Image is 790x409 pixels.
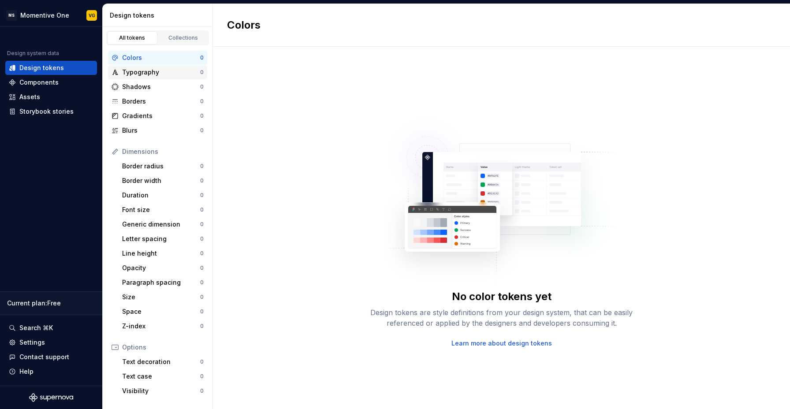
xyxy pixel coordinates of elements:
[19,93,40,101] div: Assets
[110,11,209,20] div: Design tokens
[200,177,204,184] div: 0
[122,112,200,120] div: Gradients
[227,18,261,32] h2: Colors
[19,338,45,347] div: Settings
[20,11,69,20] div: Momentive One
[200,83,204,90] div: 0
[200,127,204,134] div: 0
[200,192,204,199] div: 0
[119,305,207,319] a: Space0
[122,147,204,156] div: Dimensions
[452,290,552,304] div: No color tokens yet
[200,54,204,61] div: 0
[119,203,207,217] a: Font size0
[122,97,200,106] div: Borders
[119,290,207,304] a: Size0
[122,234,200,243] div: Letter spacing
[200,250,204,257] div: 0
[200,373,204,380] div: 0
[119,159,207,173] a: Border radius0
[119,261,207,275] a: Opacity0
[5,350,97,364] button: Contact support
[200,387,204,394] div: 0
[5,335,97,350] a: Settings
[451,339,552,348] a: Learn more about design tokens
[122,220,200,229] div: Generic dimension
[122,82,200,91] div: Shadows
[200,264,204,271] div: 0
[200,294,204,301] div: 0
[200,308,204,315] div: 0
[108,94,207,108] a: Borders0
[19,63,64,72] div: Design tokens
[5,90,97,104] a: Assets
[7,50,59,57] div: Design system data
[122,387,200,395] div: Visibility
[119,275,207,290] a: Paragraph spacing0
[122,343,204,352] div: Options
[119,384,207,398] a: Visibility0
[19,353,69,361] div: Contact support
[119,188,207,202] a: Duration0
[122,307,200,316] div: Space
[7,299,95,308] div: Current plan : Free
[122,53,200,62] div: Colors
[89,12,95,19] div: VG
[200,98,204,105] div: 0
[200,235,204,242] div: 0
[122,162,200,171] div: Border radius
[161,34,205,41] div: Collections
[119,355,207,369] a: Text decoration0
[122,322,200,331] div: Z-index
[108,65,207,79] a: Typography0
[119,319,207,333] a: Z-index0
[108,51,207,65] a: Colors0
[122,372,200,381] div: Text case
[200,279,204,286] div: 0
[5,61,97,75] a: Design tokens
[200,358,204,365] div: 0
[200,69,204,76] div: 0
[108,123,207,138] a: Blurs0
[5,75,97,89] a: Components
[200,221,204,228] div: 0
[122,264,200,272] div: Opacity
[19,107,74,116] div: Storybook stories
[5,321,97,335] button: Search ⌘K
[119,369,207,383] a: Text case0
[110,34,154,41] div: All tokens
[122,293,200,301] div: Size
[122,126,200,135] div: Blurs
[108,80,207,94] a: Shadows0
[200,163,204,170] div: 0
[122,249,200,258] div: Line height
[200,112,204,119] div: 0
[119,217,207,231] a: Generic dimension0
[122,176,200,185] div: Border width
[2,6,101,25] button: MSMomentive OneVG
[122,357,200,366] div: Text decoration
[361,307,643,328] div: Design tokens are style definitions from your design system, that can be easily referenced or app...
[122,68,200,77] div: Typography
[19,367,34,376] div: Help
[122,205,200,214] div: Font size
[19,323,53,332] div: Search ⌘K
[119,246,207,260] a: Line height0
[5,364,97,379] button: Help
[122,191,200,200] div: Duration
[122,278,200,287] div: Paragraph spacing
[200,323,204,330] div: 0
[19,78,59,87] div: Components
[200,206,204,213] div: 0
[29,393,73,402] svg: Supernova Logo
[119,174,207,188] a: Border width0
[6,10,17,21] div: MS
[108,109,207,123] a: Gradients0
[5,104,97,119] a: Storybook stories
[119,232,207,246] a: Letter spacing0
